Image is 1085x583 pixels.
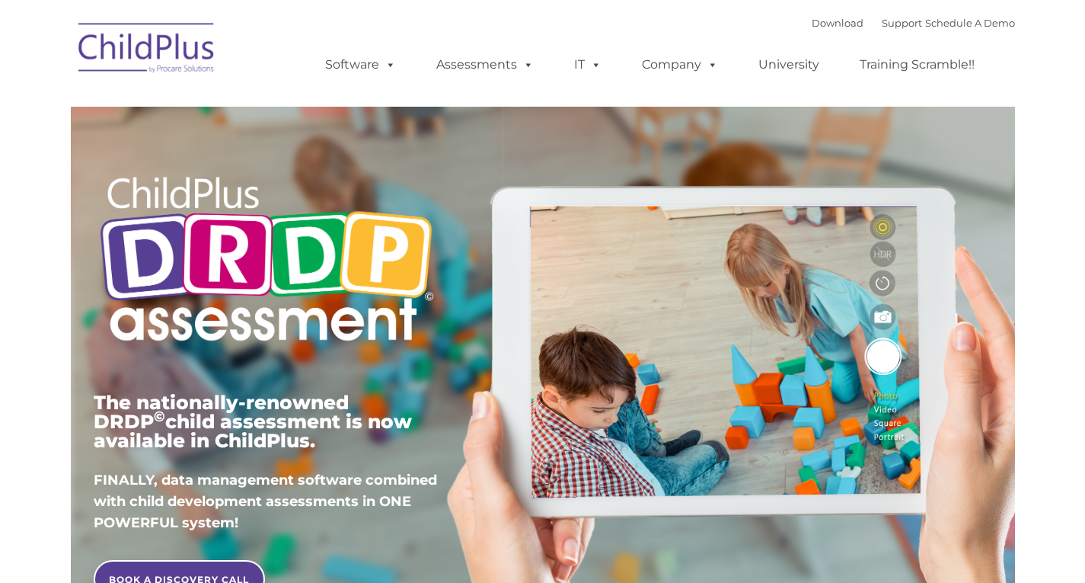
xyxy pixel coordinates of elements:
[154,408,165,425] sup: ©
[627,50,733,80] a: Company
[812,17,1015,29] font: |
[421,50,549,80] a: Assessments
[925,17,1015,29] a: Schedule A Demo
[882,17,922,29] a: Support
[812,17,863,29] a: Download
[844,50,990,80] a: Training Scramble!!
[71,12,223,88] img: ChildPlus by Procare Solutions
[310,50,411,80] a: Software
[743,50,834,80] a: University
[94,156,439,367] img: Copyright - DRDP Logo Light
[94,472,437,531] span: FINALLY, data management software combined with child development assessments in ONE POWERFUL sys...
[559,50,617,80] a: IT
[94,391,412,452] span: The nationally-renowned DRDP child assessment is now available in ChildPlus.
